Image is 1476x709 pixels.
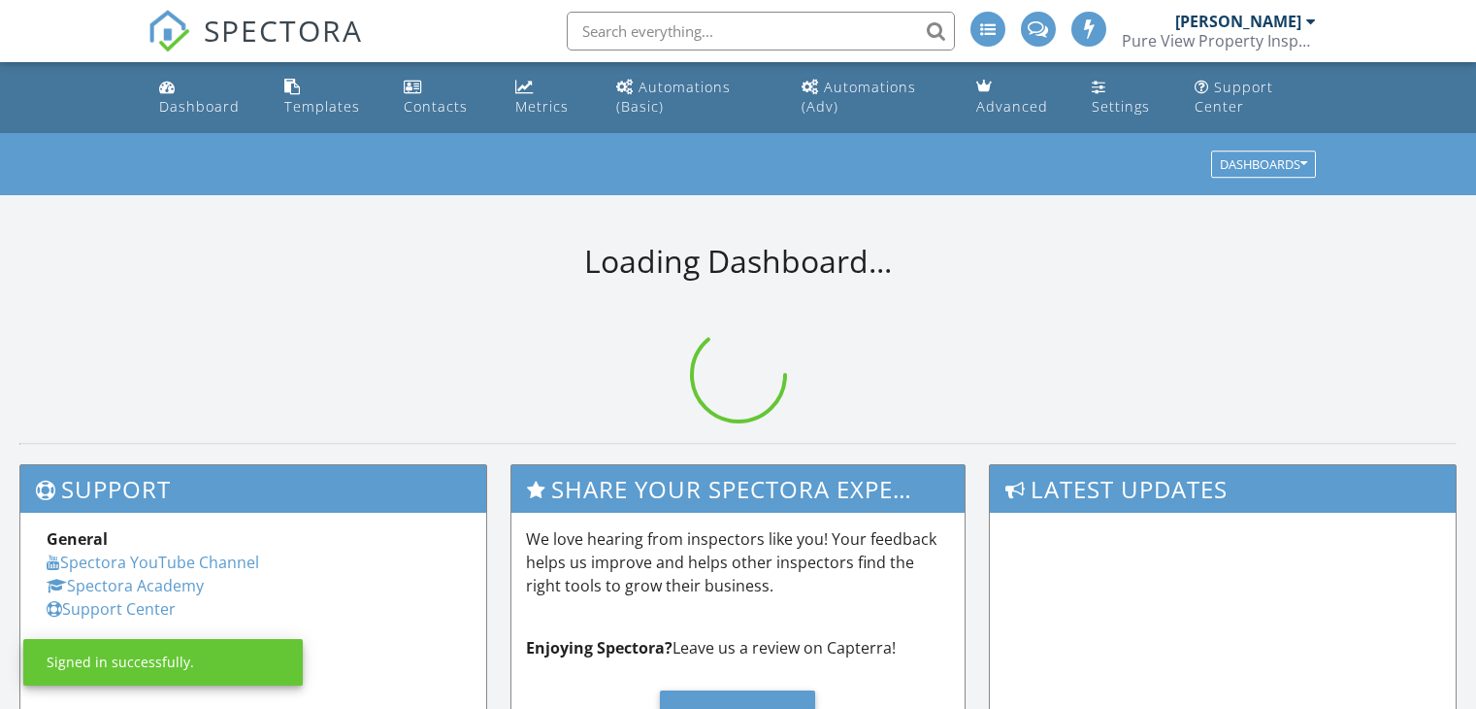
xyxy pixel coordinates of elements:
img: The Best Home Inspection Software - Spectora [148,10,190,52]
a: Support Center [47,598,176,620]
div: [PERSON_NAME] [1175,12,1301,31]
h3: Support [20,465,486,513]
span: SPECTORA [204,10,363,51]
a: Support Center [1187,70,1325,125]
a: Spectora YouTube Channel [47,552,259,573]
p: We love hearing from inspectors like you! Your feedback helps us improve and helps other inspecto... [526,527,951,597]
a: Metrics [508,70,593,125]
div: Support Center [1195,78,1273,116]
div: Templates [284,97,360,116]
input: Search everything... [567,12,955,51]
a: Contacts [396,70,492,125]
div: Automations (Basic) [616,78,731,116]
a: Settings [1084,70,1170,125]
h3: Latest Updates [990,465,1456,513]
a: Automations (Advanced) [794,70,953,125]
div: Metrics [515,97,569,116]
a: SPECTORA [148,26,363,67]
a: Dashboard [151,70,260,125]
div: Settings [1092,97,1150,116]
p: Leave us a review on Capterra! [526,636,951,659]
a: Spectora Academy [47,575,204,596]
strong: General [47,528,108,550]
div: Signed in successfully. [47,653,194,672]
button: Dashboards [1211,152,1316,179]
div: Advanced [976,97,1048,116]
h3: Share Your Spectora Experience [511,465,966,513]
div: Automations (Adv) [802,78,916,116]
div: Dashboard [159,97,240,116]
a: Templates [277,70,381,125]
strong: Enjoying Spectora? [526,637,672,658]
a: Automations (Basic) [608,70,778,125]
div: Pure View Property Inspections LLC [1122,31,1316,51]
div: Contacts [404,97,468,116]
div: Dashboards [1220,158,1307,172]
a: Advanced [968,70,1068,125]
